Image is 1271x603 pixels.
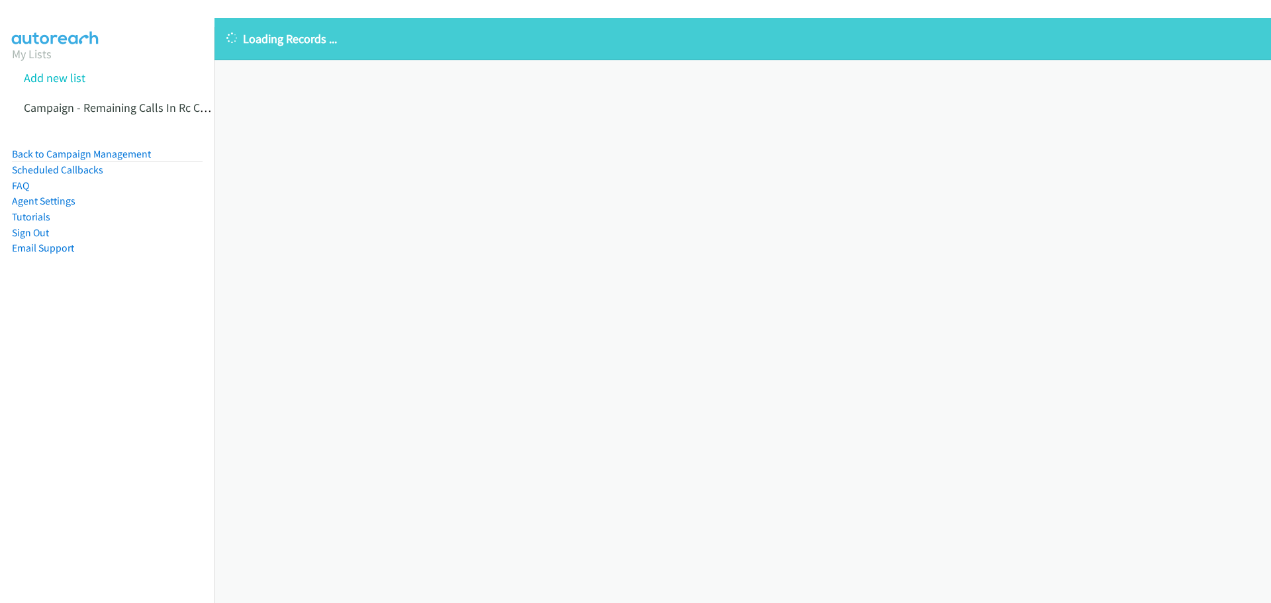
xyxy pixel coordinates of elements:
[12,148,151,160] a: Back to Campaign Management
[24,70,85,85] a: Add new list
[12,210,50,223] a: Tutorials
[12,179,29,192] a: FAQ
[12,195,75,207] a: Agent Settings
[12,163,103,176] a: Scheduled Callbacks
[12,242,74,254] a: Email Support
[24,100,241,115] a: Campaign - Remaining Calls In Rc Cx Queue
[12,46,52,62] a: My Lists
[12,226,49,239] a: Sign Out
[226,30,1259,48] p: Loading Records ...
